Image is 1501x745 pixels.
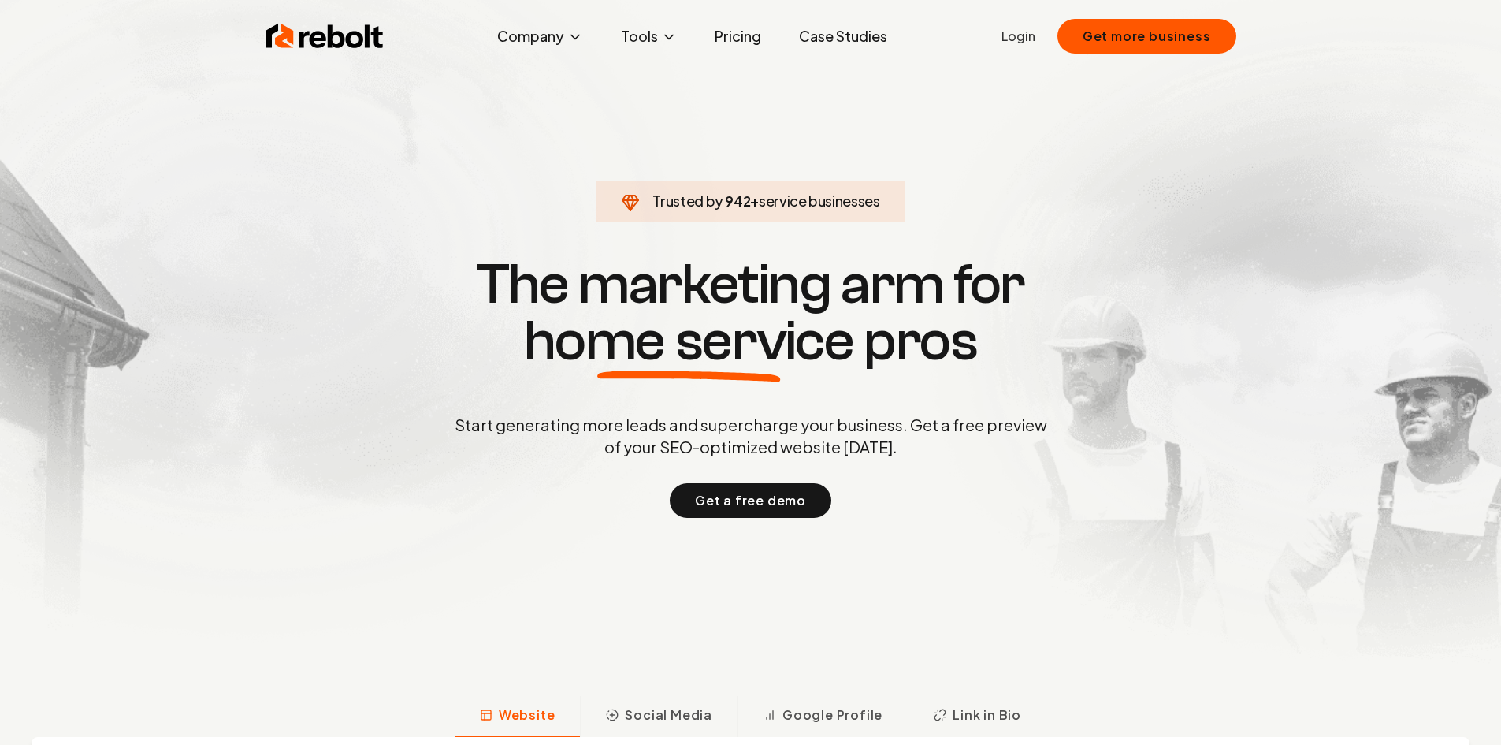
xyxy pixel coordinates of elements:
button: Website [455,696,581,737]
img: Rebolt Logo [266,20,384,52]
button: Company [485,20,596,52]
p: Start generating more leads and supercharge your business. Get a free preview of your SEO-optimiz... [451,414,1050,458]
span: + [750,192,759,210]
button: Link in Bio [908,696,1046,737]
span: service businesses [759,192,880,210]
a: Login [1001,27,1035,46]
button: Social Media [580,696,737,737]
span: Link in Bio [953,706,1021,725]
span: Social Media [625,706,712,725]
button: Get more business [1057,19,1236,54]
h1: The marketing arm for pros [373,256,1129,370]
span: 942 [725,190,750,212]
span: Trusted by [652,192,723,210]
button: Tools [608,20,689,52]
a: Case Studies [786,20,900,52]
span: home service [524,313,854,370]
button: Google Profile [737,696,908,737]
a: Pricing [702,20,774,52]
span: Website [499,706,555,725]
button: Get a free demo [670,483,831,518]
span: Google Profile [782,706,882,725]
